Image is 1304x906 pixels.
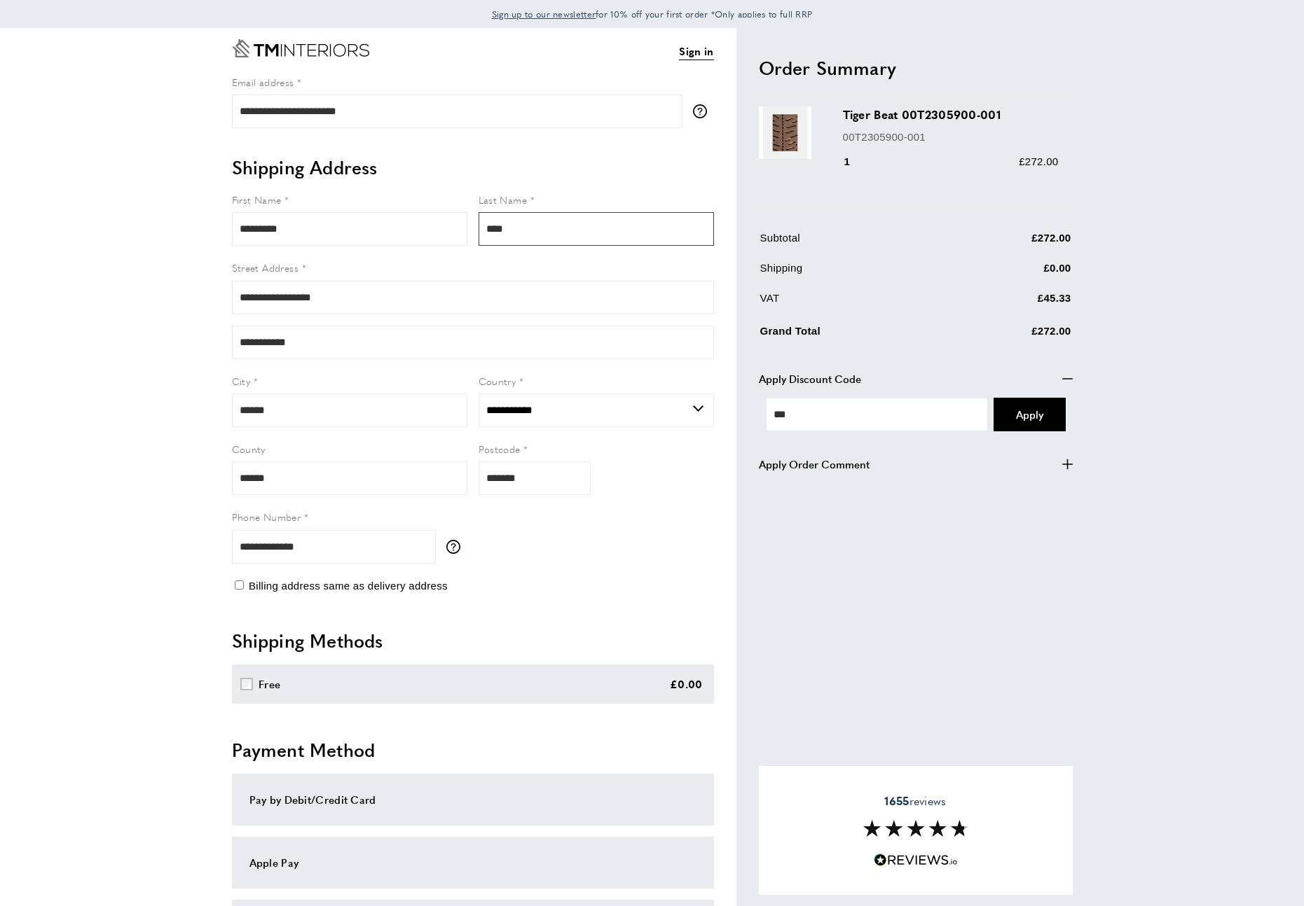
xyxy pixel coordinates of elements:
[760,260,948,287] td: Shipping
[863,820,968,837] img: Reviews section
[760,290,948,317] td: VAT
[232,374,251,388] span: City
[949,230,1071,257] td: £272.00
[1016,407,1043,421] span: Apply Coupon
[232,193,282,207] span: First Name
[1019,155,1058,167] span: £272.00
[232,155,714,180] h2: Shipping Address
[760,320,948,350] td: Grand Total
[235,580,244,590] input: Billing address same as delivery address
[232,39,369,57] a: Go to Home page
[232,737,714,762] h2: Payment Method
[479,442,521,456] span: Postcode
[446,540,467,554] button: More information
[693,104,714,118] button: More information
[884,794,946,808] span: reviews
[759,106,811,159] img: Tiger Beat 00T2305900-001
[949,320,1071,350] td: £272.00
[479,374,516,388] span: Country
[232,442,266,456] span: County
[259,676,280,692] div: Free
[249,791,696,808] div: Pay by Debit/Credit Card
[492,8,813,20] span: for 10% off your first order *Only applies to full RRP
[679,43,713,60] a: Sign in
[759,370,861,387] span: Apply Discount Code
[884,793,909,809] strong: 1655
[843,106,1059,123] h3: Tiger Beat 00T2305900-001
[760,230,948,257] td: Subtotal
[759,456,870,473] span: Apply Order Comment
[232,628,714,653] h2: Shipping Methods
[232,75,294,89] span: Email address
[949,260,1071,287] td: £0.00
[994,398,1066,431] button: Apply Coupon
[249,854,696,871] div: Apple Pay
[874,853,958,867] img: Reviews.io 5 stars
[670,676,703,692] div: £0.00
[232,510,301,524] span: Phone Number
[492,7,596,21] a: Sign up to our newsletter
[843,153,870,170] div: 1
[843,129,1059,146] p: 00T2305900-001
[949,290,1071,317] td: £45.33
[479,193,528,207] span: Last Name
[249,580,448,592] span: Billing address same as delivery address
[232,260,299,274] span: Street Address
[492,8,596,20] span: Sign up to our newsletter
[759,55,1073,81] h2: Order Summary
